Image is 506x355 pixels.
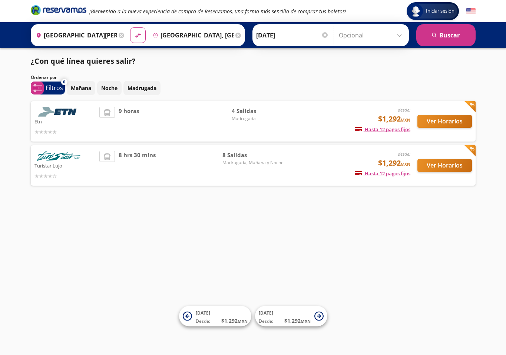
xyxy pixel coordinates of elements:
[401,117,410,123] small: MXN
[150,26,234,44] input: Buscar Destino
[222,151,284,159] span: 8 Salidas
[71,84,91,92] p: Mañana
[67,81,95,95] button: Mañana
[466,7,476,16] button: English
[416,24,476,46] button: Buscar
[378,157,410,169] span: $1,292
[31,74,57,81] p: Ordenar por
[196,310,210,316] span: [DATE]
[256,26,329,44] input: Elegir Fecha
[398,107,410,113] em: desde:
[232,107,284,115] span: 4 Salidas
[33,26,117,44] input: Buscar Origen
[398,151,410,157] em: desde:
[355,126,410,133] span: Hasta 12 pagos fijos
[34,117,96,126] p: Etn
[238,318,248,324] small: MXN
[401,161,410,167] small: MXN
[232,115,284,122] span: Madrugada
[34,107,83,117] img: Etn
[31,4,86,18] a: Brand Logo
[63,79,65,85] span: 0
[34,151,83,161] img: Turistar Lujo
[284,317,311,325] span: $ 1,292
[31,4,86,16] i: Brand Logo
[221,317,248,325] span: $ 1,292
[101,84,118,92] p: Noche
[417,115,472,128] button: Ver Horarios
[97,81,122,95] button: Noche
[259,310,273,316] span: [DATE]
[119,107,139,136] span: 9 horas
[423,7,457,15] span: Iniciar sesión
[89,8,346,15] em: ¡Bienvenido a la nueva experiencia de compra de Reservamos, una forma más sencilla de comprar tus...
[123,81,161,95] button: Madrugada
[339,26,405,44] input: Opcional
[31,56,136,67] p: ¿Con qué línea quieres salir?
[46,83,63,92] p: Filtros
[355,170,410,177] span: Hasta 12 pagos fijos
[179,306,251,326] button: [DATE]Desde:$1,292MXN
[34,161,96,170] p: Turistar Lujo
[128,84,156,92] p: Madrugada
[196,318,210,325] span: Desde:
[222,159,284,166] span: Madrugada, Mañana y Noche
[31,82,65,94] button: 0Filtros
[378,113,410,125] span: $1,292
[417,159,472,172] button: Ver Horarios
[301,318,311,324] small: MXN
[255,306,327,326] button: [DATE]Desde:$1,292MXN
[119,151,156,180] span: 8 hrs 30 mins
[259,318,273,325] span: Desde:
